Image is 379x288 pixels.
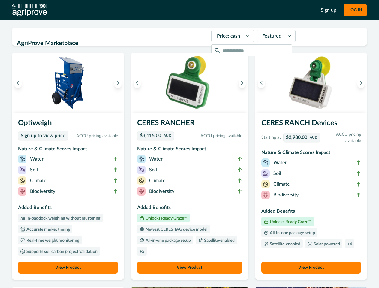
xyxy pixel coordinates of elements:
[18,145,118,155] h3: Nature & Climate Scores Impact
[18,262,118,274] button: View Product
[18,204,118,214] h3: Added Benefits
[261,262,361,274] button: View Product
[164,134,171,137] p: AUD
[30,177,47,184] p: Climate
[357,77,365,88] button: Next image
[25,227,70,232] p: Accurate market timing
[14,77,22,88] button: Previous image
[25,250,98,254] p: Supports soil carbon project validation
[144,216,187,220] p: Unlocks Ready Graze™
[203,238,235,243] p: Satellite-enabled
[261,149,361,158] h3: Nature & Climate Scores Impact
[286,135,307,140] p: $2,980.00
[17,37,208,49] h2: AgriProve Marketplace
[312,242,340,246] p: Solar powered
[149,166,157,173] p: Soil
[144,238,191,243] p: All-in-one package setup
[269,231,315,235] p: All-in-one package setup
[30,166,38,173] p: Soil
[255,53,367,113] img: A single CERES RANCH device
[114,77,122,88] button: Next image
[261,134,281,141] p: Starting at
[258,77,265,88] button: Previous image
[149,177,166,184] p: Climate
[149,188,174,195] p: Biodiversity
[149,155,163,163] p: Water
[261,118,361,131] h3: CERES RANCH Devices
[269,242,300,246] p: Satellite-enabled
[18,131,68,140] a: Sign up to view price
[137,118,242,131] h3: CERES RANCHER
[131,53,248,113] img: A single CERES RANCHER device
[18,118,118,131] h3: Optiweigh
[144,227,207,232] p: Newest CERES TAG device model
[137,204,242,214] h3: Added Benefits
[140,250,144,254] p: + 5
[140,133,161,138] p: $3,115.00
[30,155,44,163] p: Water
[176,133,242,139] p: ACCU pricing available
[261,208,361,217] h3: Added Benefits
[239,77,246,88] button: Next image
[12,4,47,17] img: AgriProve logo
[273,170,281,177] p: Soil
[347,242,352,246] p: + 4
[344,4,367,16] button: LOG IN
[323,131,361,144] p: ACCU pricing available
[134,77,141,88] button: Previous image
[321,7,336,14] a: Sign up
[12,53,124,113] img: An Optiweigh unit
[137,262,242,274] button: View Product
[25,216,100,220] p: In-paddock weighing without mustering
[310,136,317,139] p: AUD
[25,238,79,243] p: Real-time weight monitoring
[71,133,118,139] p: ACCU pricing available
[21,133,65,139] p: Sign up to view price
[273,191,299,199] p: Biodiversity
[137,145,242,155] h3: Nature & Climate Scores Impact
[269,220,311,224] p: Unlocks Ready Graze™
[273,181,290,188] p: Climate
[273,159,287,166] p: Water
[30,188,55,195] p: Biodiversity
